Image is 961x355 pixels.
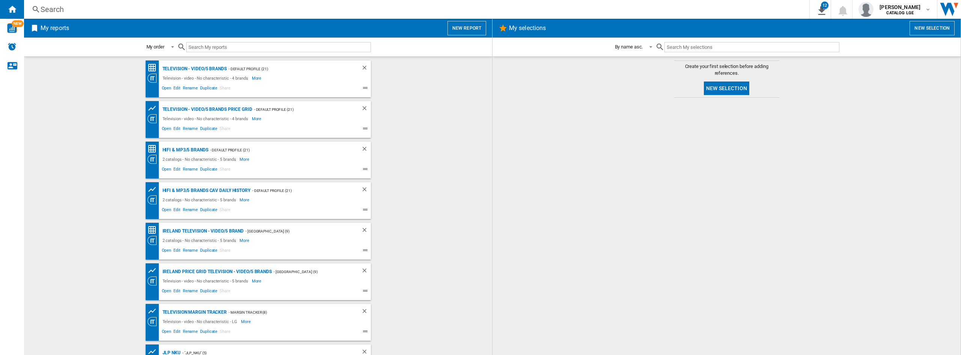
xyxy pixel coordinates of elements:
div: Television - video/5 brands price grid [161,105,252,114]
span: Edit [172,287,182,296]
img: wise-card.svg [7,23,17,33]
div: Price Matrix [148,63,161,73]
div: Product prices grid [148,185,161,194]
div: Hifi & mp3/5 brands [161,145,208,155]
span: Open [161,125,173,134]
div: Television - video - No characteristic - 4 brands [161,114,252,123]
div: By name asc. [615,44,643,50]
span: Open [161,166,173,175]
div: Category View [148,155,161,164]
div: - Default profile (21) [208,145,346,155]
input: Search My reports [186,42,371,52]
span: Edit [172,125,182,134]
span: More [252,276,263,286]
div: 2 catalogs - No characteristic - 5 brands [161,195,240,204]
span: Rename [182,125,199,134]
img: alerts-logo.svg [8,42,17,51]
div: Category View [148,195,161,204]
span: Share [218,166,232,175]
div: IRELAND Price grid Television - video/5 brands [161,267,272,276]
span: Share [218,287,232,296]
div: 12 [821,2,828,9]
div: Delete [361,105,371,114]
span: Rename [182,287,199,296]
h2: My selections [508,21,547,35]
div: - Default profile (21) [252,105,346,114]
div: Price Matrix [148,144,161,154]
div: Category View [148,74,161,83]
span: More [252,114,263,123]
span: Open [161,85,173,94]
span: Create your first selection before adding references. [674,63,779,77]
div: Delete [361,308,371,317]
div: Delete [361,227,371,236]
div: Category View [148,317,161,326]
span: More [241,317,252,326]
span: Open [161,247,173,256]
div: Category View [148,114,161,123]
div: Category View [148,236,161,245]
div: Delete [361,186,371,195]
div: - [GEOGRAPHIC_DATA] (9) [244,227,346,236]
span: Duplicate [199,85,218,94]
button: New selection [704,82,749,95]
span: More [239,236,250,245]
div: Television margin tracker [161,308,227,317]
span: Duplicate [199,328,218,337]
div: Television - video - No characteristic - LG [161,317,241,326]
span: Edit [172,247,182,256]
b: CATALOG LGE [886,11,914,15]
div: - [GEOGRAPHIC_DATA] (9) [272,267,346,276]
span: Rename [182,328,199,337]
span: More [239,195,250,204]
span: Duplicate [199,125,218,134]
div: Television - video/5 brands [161,64,227,74]
div: Television - video - No characteristic - 4 brands [161,74,252,83]
span: Duplicate [199,287,218,296]
div: 2 catalogs - No characteristic - 5 brands [161,236,240,245]
span: More [239,155,250,164]
span: Edit [172,85,182,94]
span: Share [218,247,232,256]
h2: My reports [39,21,71,35]
span: Open [161,287,173,296]
span: Rename [182,85,199,94]
span: Open [161,206,173,215]
span: Share [218,85,232,94]
div: Product prices grid [148,307,161,316]
div: Delete [361,64,371,74]
span: Edit [172,328,182,337]
div: Delete [361,267,371,276]
span: Rename [182,247,199,256]
input: Search My selections [664,42,839,52]
div: Price Matrix [148,225,161,235]
span: [PERSON_NAME] [880,3,920,11]
span: Rename [182,166,199,175]
span: Share [218,206,232,215]
span: Share [218,328,232,337]
div: Product prices grid [148,266,161,275]
span: Edit [172,166,182,175]
div: Category View [148,276,161,286]
img: profile.jpg [859,2,874,17]
button: New selection [910,21,955,35]
div: IRELAND Television - video/5 brand [161,227,244,236]
span: Duplicate [199,166,218,175]
span: Open [161,328,173,337]
div: - Default profile (21) [227,64,346,74]
span: Rename [182,206,199,215]
span: Duplicate [199,206,218,215]
span: NEW [12,20,24,27]
div: Search [41,4,790,15]
button: New report [447,21,486,35]
span: Share [218,125,232,134]
div: Hifi & mp3/5 brands CAV Daily History [161,186,250,195]
div: 2 catalogs - No characteristic - 5 brands [161,155,240,164]
div: Product prices grid [148,104,161,113]
div: Delete [361,145,371,155]
div: Television - video - No characteristic - 5 brands [161,276,252,286]
div: - Default profile (21) [250,186,346,195]
div: - margin tracker (8) [227,308,346,317]
span: Duplicate [199,247,218,256]
div: My order [146,44,164,50]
